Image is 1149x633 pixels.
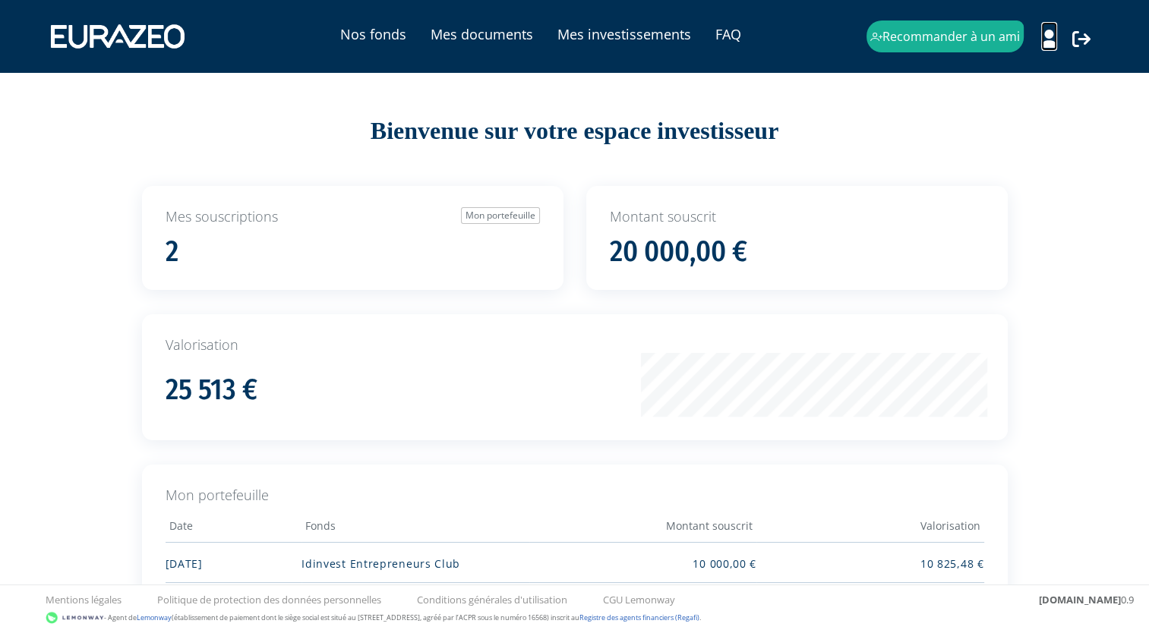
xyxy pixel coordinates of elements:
[340,24,406,45] a: Nos fonds
[166,335,984,355] p: Valorisation
[166,542,302,582] td: [DATE]
[756,542,983,582] td: 10 825,48 €
[301,515,529,543] th: Fonds
[529,515,756,543] th: Montant souscrit
[529,542,756,582] td: 10 000,00 €
[610,236,747,268] h1: 20 000,00 €
[866,20,1024,53] a: Recommander à un ami
[137,612,172,622] a: Lemonway
[108,114,1042,149] div: Bienvenue sur votre espace investisseur
[301,582,529,622] td: Idinvest Strategic Opportunities 2
[579,612,699,622] a: Registre des agents financiers (Regafi)
[166,582,302,622] td: [DATE]
[15,610,1134,625] div: - Agent de (établissement de paiement dont le siège social est situé au [STREET_ADDRESS], agréé p...
[461,207,540,224] a: Mon portefeuille
[39,14,196,59] img: 1731417592-eurazeo_logo_blanc.png
[529,582,756,622] td: 10 000,00 €
[603,593,675,607] a: CGU Lemonway
[46,610,104,625] img: logo-lemonway.png
[166,486,984,505] p: Mon portefeuille
[1039,593,1134,607] div: 0.9
[166,515,302,543] th: Date
[166,374,257,406] h1: 25 513 €
[417,593,567,607] a: Conditions générales d'utilisation
[610,207,984,227] p: Montant souscrit
[557,24,691,45] a: Mes investissements
[166,236,178,268] h1: 2
[166,207,540,227] p: Mes souscriptions
[301,542,529,582] td: Idinvest Entrepreneurs Club
[157,593,381,607] a: Politique de protection des données personnelles
[431,24,533,45] a: Mes documents
[1039,593,1121,606] strong: [DOMAIN_NAME]
[715,24,741,45] a: FAQ
[46,593,122,607] a: Mentions légales
[756,515,983,543] th: Valorisation
[756,582,983,622] td: 14 688,00 €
